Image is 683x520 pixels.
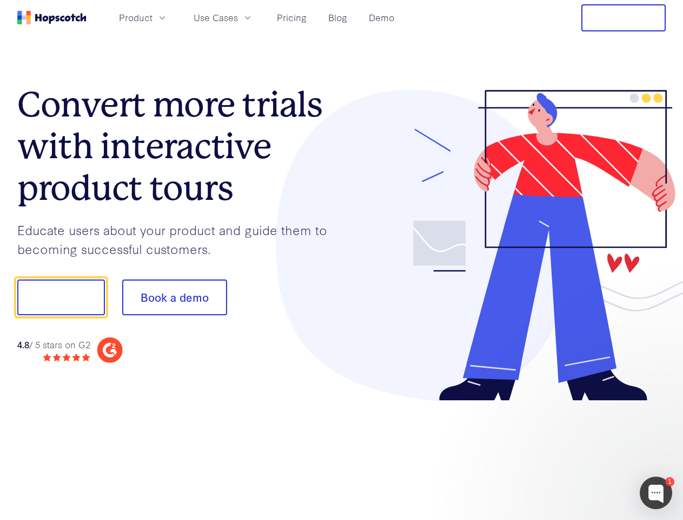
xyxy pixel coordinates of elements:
button: Product [112,9,174,27]
p: Educate users about your product and guide them to becoming successful customers. [17,220,342,258]
div: / 5 stars on G2 [17,338,90,352]
span: Product [119,11,152,24]
button: Show me! [17,279,105,315]
div: 1 [665,477,674,486]
a: Pricing [273,9,311,27]
button: Free Trial [581,4,666,31]
strong: 4.8 [17,338,29,350]
button: Book a demo [122,279,227,315]
a: Home [17,11,87,24]
a: Demo [364,9,399,27]
h1: Convert more trials with interactive product tours [17,84,342,209]
button: Use Cases [187,9,260,27]
a: Blog [324,9,352,27]
span: Use Cases [194,11,238,24]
